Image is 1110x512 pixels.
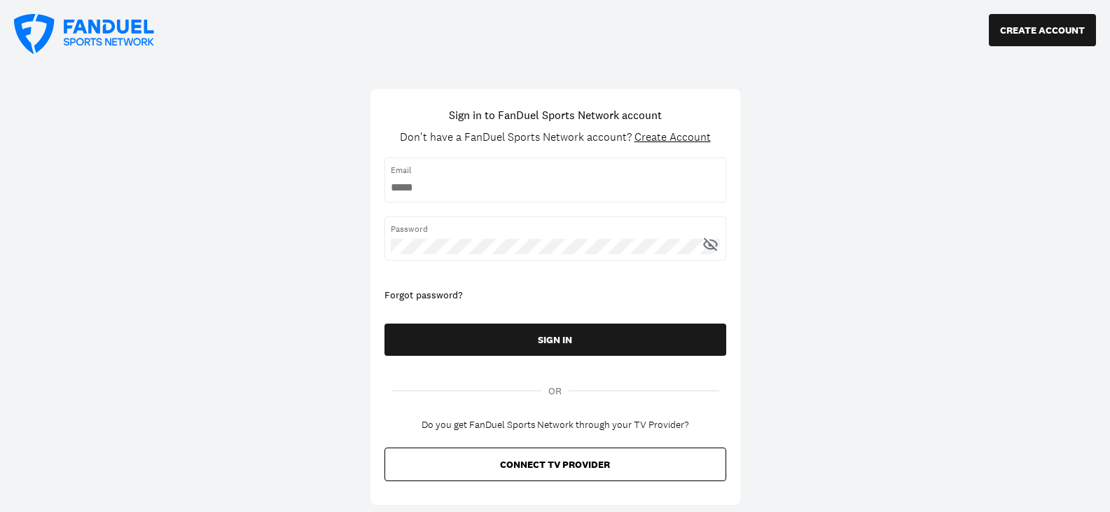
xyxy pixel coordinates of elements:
[384,448,726,481] button: CONNECT TV PROVIDER
[548,384,562,399] span: OR
[400,130,711,144] div: Don't have a FanDuel Sports Network account?
[384,289,726,303] div: Forgot password?
[384,324,726,356] button: SIGN IN
[391,223,720,235] span: Password
[989,14,1096,46] button: CREATE ACCOUNT
[422,420,688,431] div: Do you get FanDuel Sports Network through your TV Provider?
[449,106,662,123] h1: Sign in to FanDuel Sports Network account
[634,130,711,144] span: Create Account
[391,164,720,177] span: Email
